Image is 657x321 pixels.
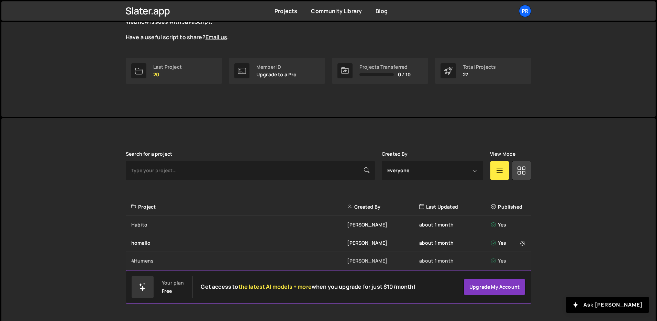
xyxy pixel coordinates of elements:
span: 0 / 10 [398,72,411,77]
a: 4Humens [PERSON_NAME] about 1 month Yes [126,252,531,270]
a: Email us [205,33,227,41]
div: Last Project [153,64,182,70]
p: 20 [153,72,182,77]
label: Created By [382,151,408,157]
div: about 1 month [419,257,491,264]
div: Free [162,288,172,294]
div: [PERSON_NAME] [347,240,419,246]
div: Habito [131,221,347,228]
a: Upgrade my account [464,279,525,295]
p: Upgrade to a Pro [256,72,297,77]
div: Project [131,203,347,210]
div: Member ID [256,64,297,70]
div: about 1 month [419,221,491,228]
div: 4Humens [131,257,347,264]
div: Yes [491,257,527,264]
div: Your plan [162,280,184,286]
div: Projects Transferred [359,64,411,70]
div: Total Projects [463,64,496,70]
a: Pr [519,5,531,17]
input: Type your project... [126,161,375,180]
div: [PERSON_NAME] [347,257,419,264]
label: View Mode [490,151,515,157]
div: Published [491,203,527,210]
a: Community Library [311,7,362,15]
a: Habito [PERSON_NAME] about 1 month Yes [126,216,531,234]
a: homello [PERSON_NAME] about 1 month Yes [126,234,531,252]
a: Blog [376,7,388,15]
label: Search for a project [126,151,172,157]
div: Yes [491,240,527,246]
div: [PERSON_NAME] [347,221,419,228]
p: The is live and growing. Explore the curated scripts to solve common Webflow issues with JavaScri... [126,10,373,41]
div: Last Updated [419,203,491,210]
button: Ask [PERSON_NAME] [566,297,649,313]
div: Yes [491,221,527,228]
div: about 1 month [419,240,491,246]
a: Projects [275,7,297,15]
p: 27 [463,72,496,77]
h2: Get access to when you upgrade for just $10/month! [201,284,415,290]
div: homello [131,240,347,246]
div: Created By [347,203,419,210]
a: Last Project 20 [126,58,222,84]
span: the latest AI models + more [238,283,312,290]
